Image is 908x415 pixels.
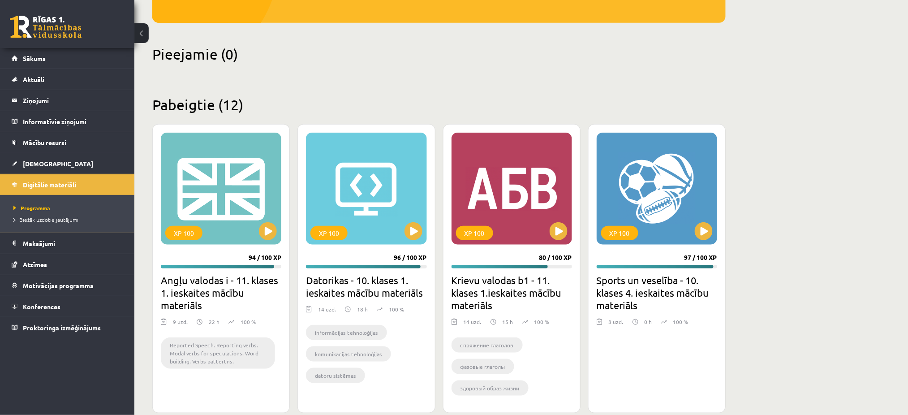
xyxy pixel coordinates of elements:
div: 14 uzd. [318,305,336,319]
p: 100 % [241,318,256,326]
a: Proktoringa izmēģinājums [12,317,123,338]
div: XP 100 [310,226,348,240]
li: datoru sistēmas [306,368,365,383]
li: komunikācijas tehnoloģijas [306,346,391,362]
div: XP 100 [601,226,638,240]
a: Mācību resursi [12,132,123,153]
h2: Pieejamie (0) [152,45,726,63]
p: 15 h [503,318,513,326]
li: Reported Speech. Reporting verbs. Modal verbs for speculations. Word building. Verbs pattertns. [161,337,275,369]
p: 100 % [673,318,689,326]
a: Informatīvie ziņojumi [12,111,123,132]
p: 100 % [389,305,404,313]
a: Sākums [12,48,123,69]
span: Atzīmes [23,260,47,268]
span: Aktuāli [23,75,44,83]
li: здоровый образ жизни [452,380,529,396]
li: informācijas tehnoloģijas [306,325,387,340]
a: Konferences [12,296,123,317]
a: Rīgas 1. Tālmācības vidusskola [10,16,82,38]
h2: Sports un veselība - 10. klases 4. ieskaites mācību materiāls [597,274,717,311]
a: Atzīmes [12,254,123,275]
span: Sākums [23,54,46,62]
div: XP 100 [165,226,202,240]
a: Aktuāli [12,69,123,90]
div: 14 uzd. [464,318,482,331]
legend: Ziņojumi [23,90,123,111]
li: фазовые глаголы [452,359,514,374]
span: [DEMOGRAPHIC_DATA] [23,160,93,168]
span: Biežāk uzdotie jautājumi [13,216,78,223]
a: Ziņojumi [12,90,123,111]
p: 22 h [209,318,219,326]
a: Motivācijas programma [12,275,123,296]
h2: Pabeigtie (12) [152,96,726,113]
a: Maksājumi [12,233,123,254]
legend: Maksājumi [23,233,123,254]
div: 8 uzd. [609,318,624,331]
a: [DEMOGRAPHIC_DATA] [12,153,123,174]
h2: Angļu valodas i - 11. klases 1. ieskaites mācību materiāls [161,274,281,311]
div: 9 uzd. [173,318,188,331]
p: 100 % [534,318,550,326]
a: Biežāk uzdotie jautājumi [13,216,125,224]
a: Digitālie materiāli [12,174,123,195]
a: Programma [13,204,125,212]
span: Mācību resursi [23,138,66,147]
span: Konferences [23,303,60,311]
span: Motivācijas programma [23,281,94,290]
div: XP 100 [456,226,493,240]
span: Programma [13,204,50,212]
h2: Krievu valodas b1 - 11. klases 1.ieskaites mācību materiāls [452,274,572,311]
li: cпряжение глаголов [452,337,523,353]
span: Proktoringa izmēģinājums [23,324,101,332]
legend: Informatīvie ziņojumi [23,111,123,132]
p: 0 h [645,318,652,326]
p: 18 h [357,305,368,313]
h2: Datorikas - 10. klases 1. ieskaites mācību materiāls [306,274,426,299]
span: Digitālie materiāli [23,181,76,189]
